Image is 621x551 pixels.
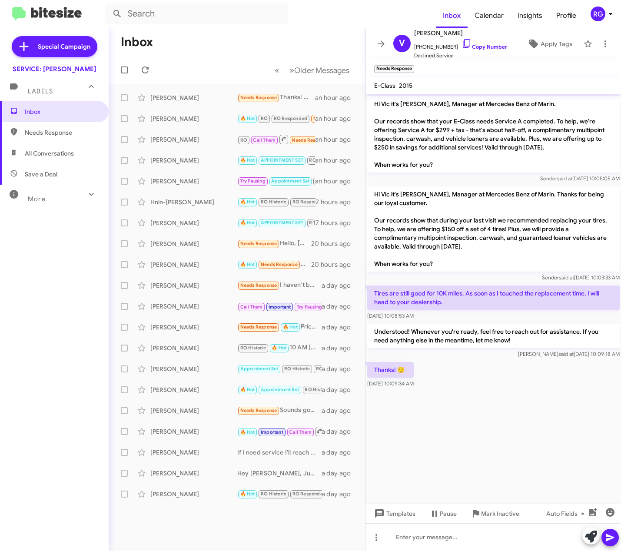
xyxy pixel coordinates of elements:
[237,301,322,312] div: Thanks for the offer. I'll think about it will make appointment after. Regards, s
[284,366,310,372] span: RO Historic
[270,61,355,79] nav: Page navigation example
[315,114,358,123] div: an hour ago
[261,220,303,226] span: APPOINTMENT SET
[481,506,519,521] span: Mark Inactive
[237,197,315,207] div: Your appointment is set for [DATE] at 9 AM. Maintenance services typically take 1 to 3 hours. We'...
[414,28,507,38] span: [PERSON_NAME]
[240,304,263,310] span: Call Them
[365,506,422,521] button: Templates
[150,302,237,311] div: [PERSON_NAME]
[240,282,277,288] span: Needs Response
[150,448,237,457] div: [PERSON_NAME]
[309,157,316,163] span: RO
[316,366,368,372] span: RO Responded Historic
[292,137,329,143] span: Needs Response
[237,239,311,249] div: Hello, [PERSON_NAME], and thank you for your note .... I'm well out of your Neighbourhood, and ne...
[261,429,283,435] span: Important
[322,365,358,373] div: a day ago
[237,426,322,437] div: Inbound Call
[240,199,255,205] span: 🔥 Hot
[150,427,237,436] div: [PERSON_NAME]
[240,387,255,392] span: 🔥 Hot
[549,3,583,28] a: Profile
[150,406,237,415] div: [PERSON_NAME]
[12,36,97,57] a: Special Campaign
[38,42,90,51] span: Special Campaign
[367,362,414,378] p: Thanks! 🙂
[150,93,237,102] div: [PERSON_NAME]
[422,506,464,521] button: Pause
[240,345,266,351] span: RO Historic
[237,322,322,332] div: Price for that to
[284,61,355,79] button: Next
[557,175,572,182] span: said at
[237,385,322,395] div: Thx
[150,114,237,123] div: [PERSON_NAME]
[150,490,237,498] div: [PERSON_NAME]
[315,177,358,186] div: an hour ago
[237,259,311,269] div: Sorry! One more question. My wife just told me the windshield fluid is leaking. How much to fix t...
[240,178,266,184] span: Try Pausing
[237,343,322,353] div: 10 AM [DATE] works perfectly! I’ll go ahead and book that appointment for you.
[150,219,237,227] div: [PERSON_NAME]
[121,35,153,49] h1: Inbox
[322,302,358,311] div: a day ago
[150,385,237,394] div: [PERSON_NAME]
[150,260,237,269] div: [PERSON_NAME]
[558,274,574,281] span: said at
[315,156,358,165] div: an hour ago
[237,134,315,145] div: Inbound Call
[25,170,57,179] span: Save a Deal
[261,262,298,267] span: Needs Response
[322,281,358,290] div: a day ago
[28,195,46,203] span: More
[311,239,358,248] div: 20 hours ago
[240,408,277,413] span: Needs Response
[541,274,619,281] span: Sender [DATE] 10:03:33 AM
[309,220,335,226] span: RO Historic
[591,7,605,21] div: RG
[240,137,247,143] span: RO
[414,38,507,51] span: [PHONE_NUMBER]
[25,128,99,137] span: Needs Response
[540,175,619,182] span: Sender [DATE] 10:05:05 AM
[374,82,395,90] span: E-Class
[105,3,288,24] input: Search
[271,178,309,184] span: Appointment Set
[237,405,322,415] div: Sounds good. Thanks
[237,280,322,290] div: I haven't been in contact about bringing my car in.
[468,3,511,28] a: Calendar
[237,176,315,186] div: We already did so with you last week . Please update your records. Thank you
[240,241,277,246] span: Needs Response
[541,36,572,52] span: Apply Tags
[274,116,307,121] span: RO Responded
[240,116,255,121] span: 🔥 Hot
[399,82,412,90] span: 2015
[518,351,619,357] span: [PERSON_NAME] [DATE] 10:09:18 AM
[237,93,315,103] div: Thanks! 🙂
[275,65,279,76] span: «
[311,260,358,269] div: 20 hours ago
[261,199,286,205] span: RO Historic
[367,285,620,310] p: Tires are still good for 10K miles. As soon as I touched the replacement time, I will head to you...
[240,95,277,100] span: Needs Response
[240,429,255,435] span: 🔥 Hot
[372,506,415,521] span: Templates
[367,324,620,348] p: Understood! Whenever you're ready, feel free to reach out for assistance. If you need anything el...
[315,93,358,102] div: an hour ago
[322,344,358,352] div: a day ago
[436,3,468,28] span: Inbox
[240,324,277,330] span: Needs Response
[240,220,255,226] span: 🔥 Hot
[414,51,507,60] span: Declined Service
[237,448,322,457] div: If I need service I'll reach out to you. Thanks
[583,7,611,21] button: RG
[150,323,237,332] div: [PERSON_NAME]
[240,491,255,497] span: 🔥 Hot
[237,218,313,228] div: Hi [PERSON_NAME],Just let me know a good day and time that works for you so we can pre-book the a...
[13,65,96,73] div: SERVICE: [PERSON_NAME]
[511,3,549,28] span: Insights
[322,385,358,394] div: a day ago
